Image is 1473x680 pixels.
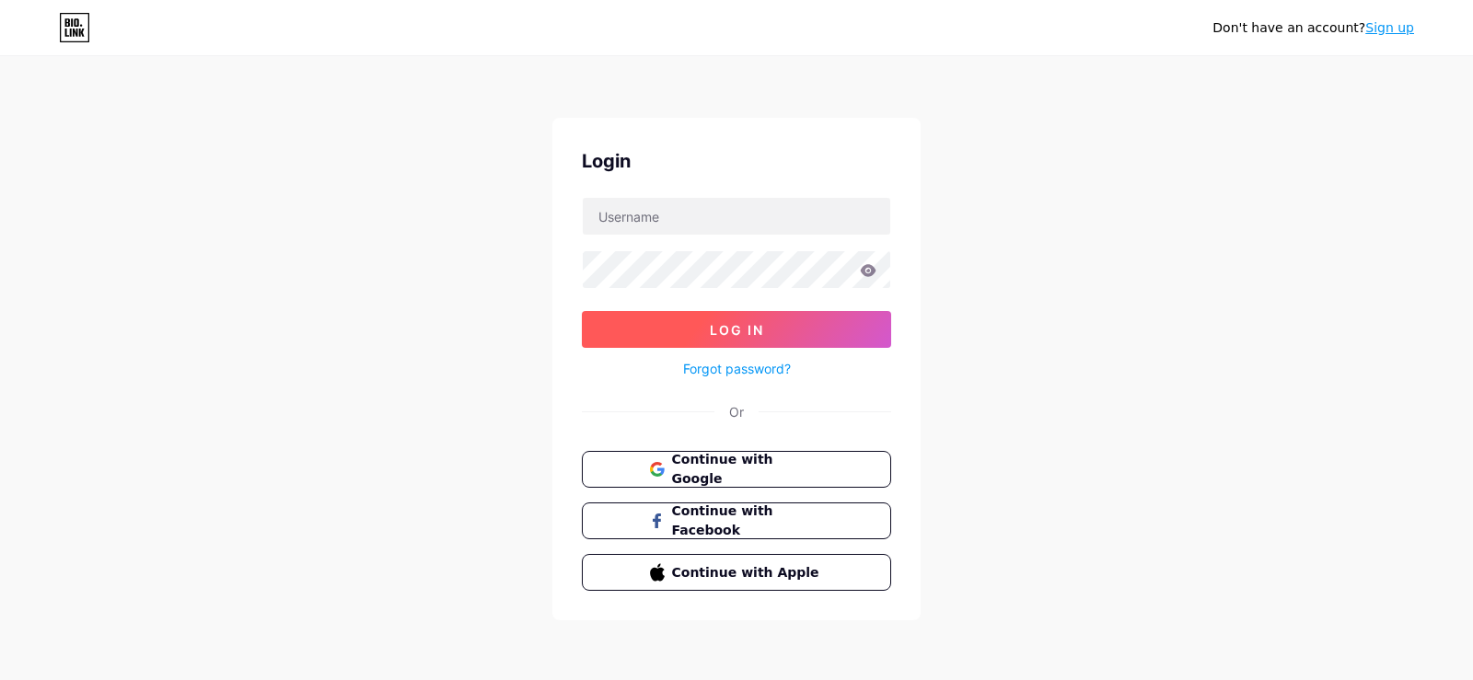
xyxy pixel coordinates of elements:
span: Log In [710,322,764,338]
span: Continue with Facebook [672,501,824,540]
a: Forgot password? [683,359,791,378]
button: Continue with Google [582,451,891,488]
button: Log In [582,311,891,348]
div: Don't have an account? [1212,18,1414,38]
a: Sign up [1365,20,1414,35]
span: Continue with Apple [672,563,824,582]
button: Continue with Facebook [582,502,891,539]
div: Login [582,147,891,175]
button: Continue with Apple [582,554,891,591]
span: Continue with Google [672,450,824,489]
div: Or [729,402,744,421]
input: Username [583,198,890,235]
